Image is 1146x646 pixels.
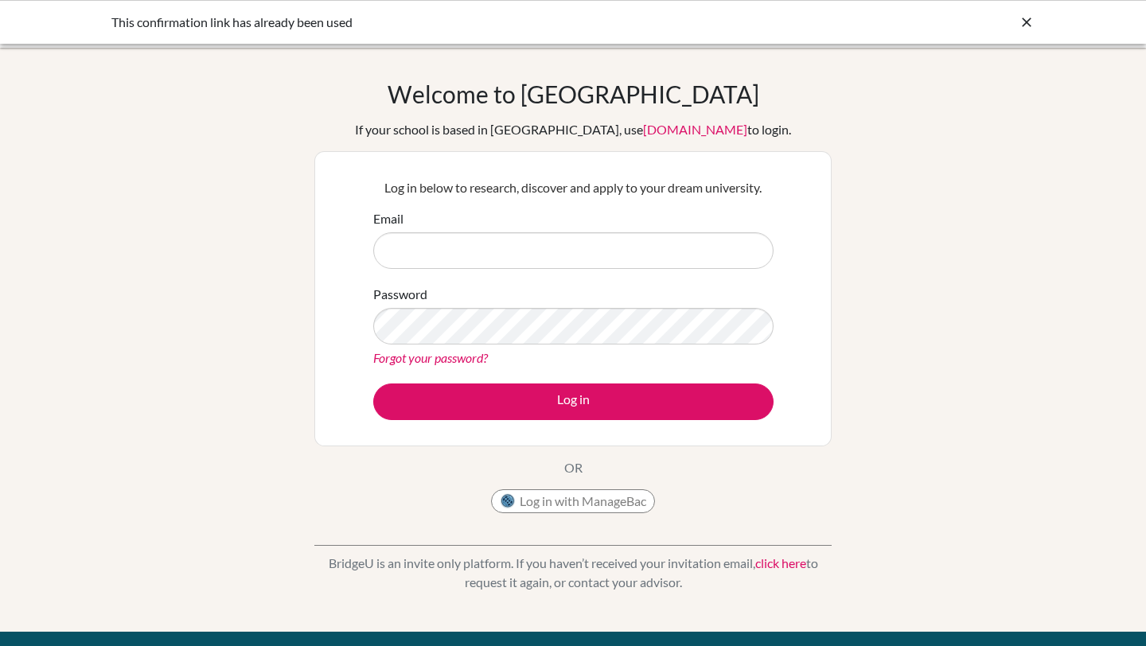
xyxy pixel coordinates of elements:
[373,178,774,197] p: Log in below to research, discover and apply to your dream university.
[491,489,655,513] button: Log in with ManageBac
[111,13,796,32] div: This confirmation link has already been used
[373,350,488,365] a: Forgot your password?
[373,383,774,420] button: Log in
[355,120,791,139] div: If your school is based in [GEOGRAPHIC_DATA], use to login.
[388,80,759,108] h1: Welcome to [GEOGRAPHIC_DATA]
[314,554,832,592] p: BridgeU is an invite only platform. If you haven’t received your invitation email, to request it ...
[373,209,403,228] label: Email
[373,285,427,304] label: Password
[564,458,583,477] p: OR
[643,122,747,137] a: [DOMAIN_NAME]
[755,555,806,570] a: click here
